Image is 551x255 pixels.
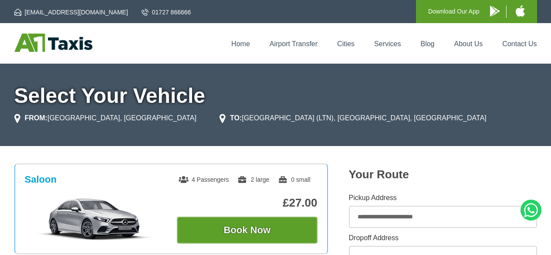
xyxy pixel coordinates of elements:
[177,196,318,210] p: £27.00
[349,168,537,181] h2: Your Route
[231,40,250,48] a: Home
[142,8,191,17] a: 01727 866666
[14,8,128,17] a: [EMAIL_ADDRESS][DOMAIN_NAME]
[516,5,525,17] img: A1 Taxis iPhone App
[14,85,537,106] h1: Select Your Vehicle
[220,113,487,123] li: [GEOGRAPHIC_DATA] (LTN), [GEOGRAPHIC_DATA], [GEOGRAPHIC_DATA]
[432,236,547,255] iframe: chat widget
[14,113,196,123] li: [GEOGRAPHIC_DATA], [GEOGRAPHIC_DATA]
[14,34,92,52] img: A1 Taxis St Albans LTD
[428,6,480,17] p: Download Our App
[454,40,483,48] a: About Us
[230,114,242,122] strong: TO:
[29,197,160,241] img: Saloon
[25,174,57,185] h3: Saloon
[25,114,47,122] strong: FROM:
[278,176,310,183] span: 0 small
[337,40,355,48] a: Cities
[270,40,318,48] a: Airport Transfer
[177,217,318,244] button: Book Now
[420,40,434,48] a: Blog
[179,176,229,183] span: 4 Passengers
[374,40,401,48] a: Services
[490,6,500,17] img: A1 Taxis Android App
[502,40,537,48] a: Contact Us
[349,194,537,201] label: Pickup Address
[349,235,537,241] label: Dropoff Address
[237,176,269,183] span: 2 large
